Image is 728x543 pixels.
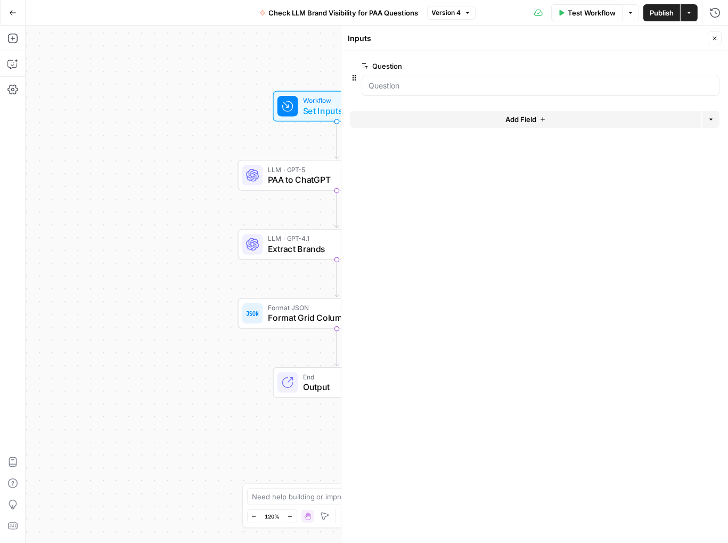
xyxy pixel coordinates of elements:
div: Format JSONFormat Grid ColumnsStep 3 [238,298,436,329]
div: WorkflowSet InputsInputs [238,91,436,122]
span: Format JSON [268,303,401,313]
div: Inputs [348,33,705,44]
g: Edge from step_2 to step_3 [335,260,339,297]
span: LLM · GPT-4.1 [268,233,401,244]
span: Version 4 [432,8,461,18]
span: PAA to ChatGPT [268,173,402,186]
span: Test Workflow [568,7,616,18]
button: Test Workflow [551,4,622,21]
div: EndOutput [238,367,436,398]
span: Add Field [505,114,536,125]
input: Question [369,80,713,91]
g: Edge from step_3 to end [335,328,339,366]
div: LLM · GPT-5PAA to ChatGPTStep 1 [238,160,436,191]
span: 120% [265,512,280,521]
g: Edge from step_1 to step_2 [335,190,339,228]
span: Extract Brands [268,242,401,255]
span: Check LLM Brand Visibility for PAA Questions [269,7,419,18]
span: Set Inputs [303,104,366,117]
g: Edge from start to step_1 [335,121,339,159]
span: Workflow [303,95,366,106]
button: Add Field [350,111,701,128]
span: End [303,371,390,382]
span: LLM · GPT-5 [268,165,402,175]
span: Output [303,380,390,393]
button: Check LLM Brand Visibility for PAA Questions [253,4,425,21]
span: Format Grid Columns [268,312,401,325]
div: LLM · GPT-4.1Extract BrandsStep 2 [238,229,436,260]
label: Question [362,61,659,71]
button: Publish [643,4,680,21]
span: Publish [650,7,674,18]
button: Version 4 [427,6,476,20]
